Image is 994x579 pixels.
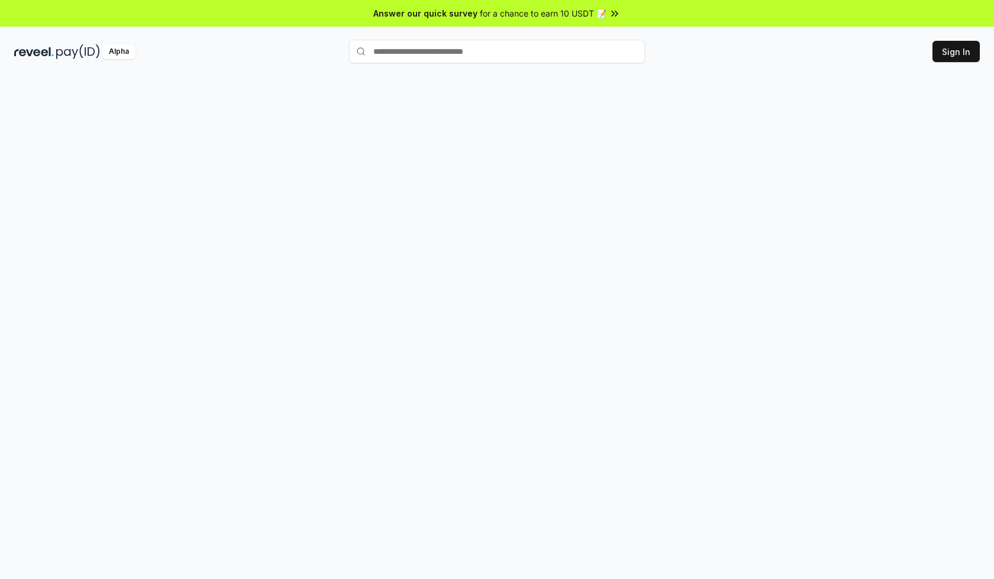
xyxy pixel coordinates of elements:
[14,44,54,59] img: reveel_dark
[932,41,980,62] button: Sign In
[373,7,477,20] span: Answer our quick survey
[480,7,606,20] span: for a chance to earn 10 USDT 📝
[102,44,135,59] div: Alpha
[56,44,100,59] img: pay_id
